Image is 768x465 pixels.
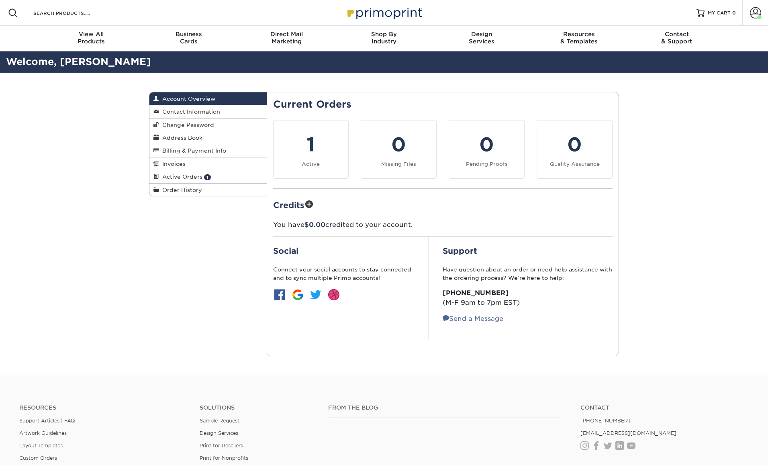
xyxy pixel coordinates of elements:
a: Account Overview [149,92,267,105]
small: Active [302,161,320,167]
span: 0 [732,10,736,16]
span: Order History [159,187,202,193]
a: Resources& Templates [530,26,628,51]
span: MY CART [708,10,731,16]
span: Direct Mail [238,31,335,38]
p: (M-F 9am to 7pm EST) [443,288,613,308]
span: Business [140,31,238,38]
span: Contact [628,31,725,38]
img: btn-google.jpg [291,288,304,301]
small: Missing Files [381,161,416,167]
a: 0 Quality Assurance [537,120,613,179]
span: 1 [204,174,211,180]
img: Primoprint [344,4,424,21]
a: Address Book [149,131,267,144]
a: Shop ByIndustry [335,26,433,51]
div: Services [433,31,530,45]
a: [PHONE_NUMBER] [580,418,630,424]
span: Address Book [159,135,202,141]
a: Change Password [149,118,267,131]
p: Connect your social accounts to stay connected and to sync multiple Primo accounts! [273,265,414,282]
a: Order History [149,184,267,196]
a: Custom Orders [19,455,57,461]
a: Artwork Guidelines [19,430,67,436]
div: 0 [366,130,431,159]
span: Contact Information [159,108,220,115]
a: Contact& Support [628,26,725,51]
small: Pending Proofs [466,161,508,167]
h2: Support [443,246,613,256]
a: Send a Message [443,315,503,322]
div: & Templates [530,31,628,45]
a: Print for Resellers [200,443,243,449]
a: BusinessCards [140,26,238,51]
a: Billing & Payment Info [149,144,267,157]
h2: Social [273,246,414,256]
a: Invoices [149,157,267,170]
a: [EMAIL_ADDRESS][DOMAIN_NAME] [580,430,676,436]
h2: Current Orders [273,99,613,110]
div: Products [43,31,140,45]
a: DesignServices [433,26,530,51]
span: Account Overview [159,96,215,102]
span: Active Orders [159,173,202,180]
div: 0 [542,130,607,159]
span: Invoices [159,161,186,167]
strong: [PHONE_NUMBER] [443,289,509,297]
div: Marketing [238,31,335,45]
h4: Resources [19,404,188,411]
a: Direct MailMarketing [238,26,335,51]
p: You have credited to your account. [273,220,613,230]
a: Layout Templates [19,443,63,449]
a: View AllProducts [43,26,140,51]
div: 0 [454,130,519,159]
img: btn-twitter.jpg [309,288,322,301]
span: Design [433,31,530,38]
img: btn-dribbble.jpg [327,288,340,301]
p: Have question about an order or need help assistance with the ordering process? We’re here to help: [443,265,613,282]
a: Design Services [200,430,238,436]
span: Change Password [159,122,214,128]
a: Contact [580,404,749,411]
span: $0.00 [304,221,325,228]
div: Industry [335,31,433,45]
a: Contact Information [149,105,267,118]
div: Cards [140,31,238,45]
a: Print for Nonprofits [200,455,248,461]
h4: Solutions [200,404,316,411]
span: Shop By [335,31,433,38]
a: 0 Pending Proofs [449,120,525,179]
small: Quality Assurance [550,161,600,167]
a: Support Articles | FAQ [19,418,75,424]
div: & Support [628,31,725,45]
a: Active Orders 1 [149,170,267,183]
span: View All [43,31,140,38]
a: 0 Missing Files [361,120,437,179]
input: SEARCH PRODUCTS..... [33,8,111,18]
img: btn-facebook.jpg [273,288,286,301]
div: 1 [278,130,344,159]
a: Sample Request [200,418,239,424]
h2: Credits [273,198,613,211]
a: 1 Active [273,120,349,179]
h4: From the Blog [328,404,559,411]
span: Resources [530,31,628,38]
span: Billing & Payment Info [159,147,226,154]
